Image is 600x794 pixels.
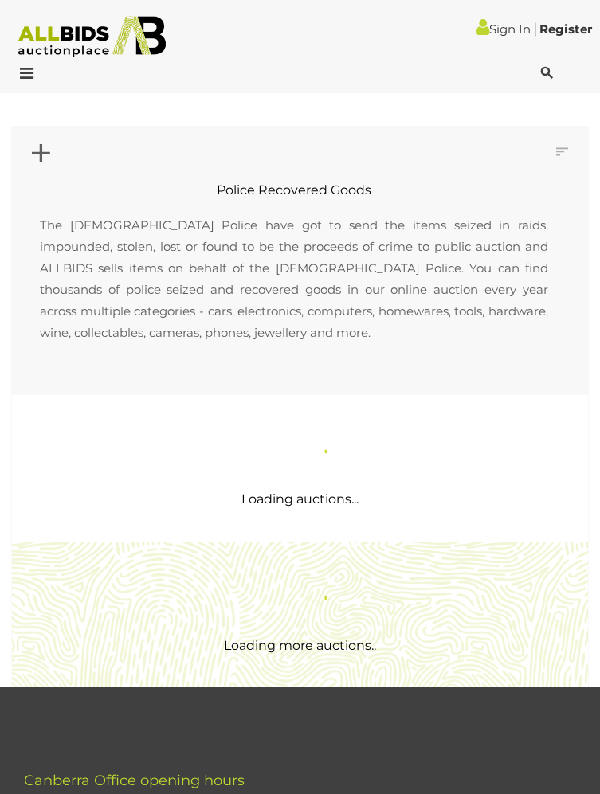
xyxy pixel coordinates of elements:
[539,22,592,37] a: Register
[10,16,175,57] img: Allbids.com.au
[24,198,564,359] p: The [DEMOGRAPHIC_DATA] Police have got to send the items seized in raids, impounded, stolen, lost...
[241,491,359,507] span: Loading auctions...
[224,638,376,653] span: Loading more auctions..
[533,20,537,37] span: |
[24,772,245,789] span: Canberra Office opening hours
[476,22,531,37] a: Sign In
[24,183,564,198] h2: Police Recovered Goods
